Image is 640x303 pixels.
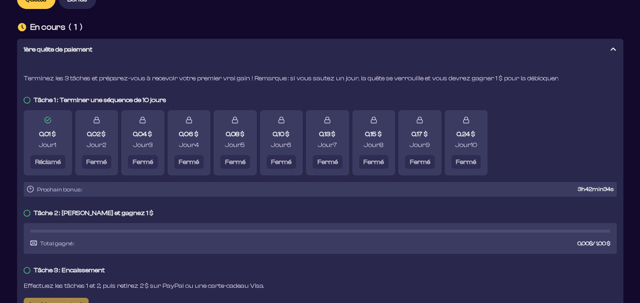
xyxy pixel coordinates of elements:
font: 3 [578,186,581,192]
font: 0,04 $ [133,130,152,138]
font: ( [69,22,71,32]
font: 0,24 $ [457,130,475,138]
button: Fermé [313,155,343,169]
font: Jour [317,141,333,149]
font: / 1,00 $ [593,240,610,247]
font: 34 [604,186,611,192]
font: Fermé [132,158,153,166]
button: Fermé [81,155,111,169]
font: Fermé [271,158,291,166]
font: 10 [470,141,477,149]
font: 0,02 $ [87,130,106,138]
font: Prochain bonus : [37,186,82,193]
font: 4 [194,141,198,149]
font: 0,08 $ [225,130,244,138]
font: Jour [271,141,287,149]
font: Fermé [317,158,337,166]
font: Terminez les 3 tâches et préparez-vous à recevoir votre premier vrai gain ! Remarque : si vous sa... [24,75,559,82]
font: Fermé [456,158,476,166]
font: 1ère quête de paiement [24,46,92,53]
font: Fermé [225,158,245,166]
font: 6 [287,141,291,149]
font: Jour [87,141,102,149]
font: Tâche 1 : Terminer une séquence de 10 jours [34,96,166,104]
font: Tâche 2 : [PERSON_NAME] et gagnez 1 $ [34,209,153,217]
font: Jour [179,141,194,149]
font: 42 [585,186,592,192]
button: Fermé [128,155,158,169]
font: Total gagné : [40,240,74,247]
font: Fermé [86,158,107,166]
font: Jour [364,141,379,149]
font: 1 [74,22,77,32]
a: 1ère quête de paiement [17,39,623,60]
font: $ [589,240,593,247]
img: icône [17,22,27,32]
font: Tâche 3 : Encaissement [34,267,105,274]
font: Jour [455,141,470,149]
font: Jour [225,141,241,149]
font: Fermé [179,158,199,166]
font: 0,17 $ [412,130,428,138]
button: Fermé [174,155,204,169]
button: Fermé [405,155,435,169]
button: Fermé [220,155,250,169]
font: 3 [148,141,152,149]
font: 0,06 $ [179,130,198,138]
font: 0,13 $ [319,130,335,138]
font: Jour [409,141,425,149]
font: Fermé [363,158,384,166]
font: min [592,186,604,192]
font: 9 [425,141,430,149]
font: 7 [333,141,337,149]
button: Fermé [266,155,296,169]
font: 0,15 $ [365,130,382,138]
font: 5 [241,141,245,149]
button: Fermé [451,155,481,169]
font: Effectuez les tâches 1 et 2, puis retirez 2 $ sur PayPal ou une carte-cadeau Visa. [24,282,264,290]
font: 0,01 $ [39,130,56,138]
font: 1 [54,141,56,149]
font: Fermé [409,158,430,166]
font: En cours [30,22,65,32]
font: 2 [102,141,106,149]
button: Fermé [359,155,388,169]
font: Jour [39,141,54,149]
font: h [581,186,585,192]
font: s [611,186,613,192]
font: 0,00 [577,240,589,247]
font: 0,10 $ [273,130,289,138]
font: ) [80,22,82,32]
font: 8 [379,141,383,149]
font: Jour [133,141,148,149]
